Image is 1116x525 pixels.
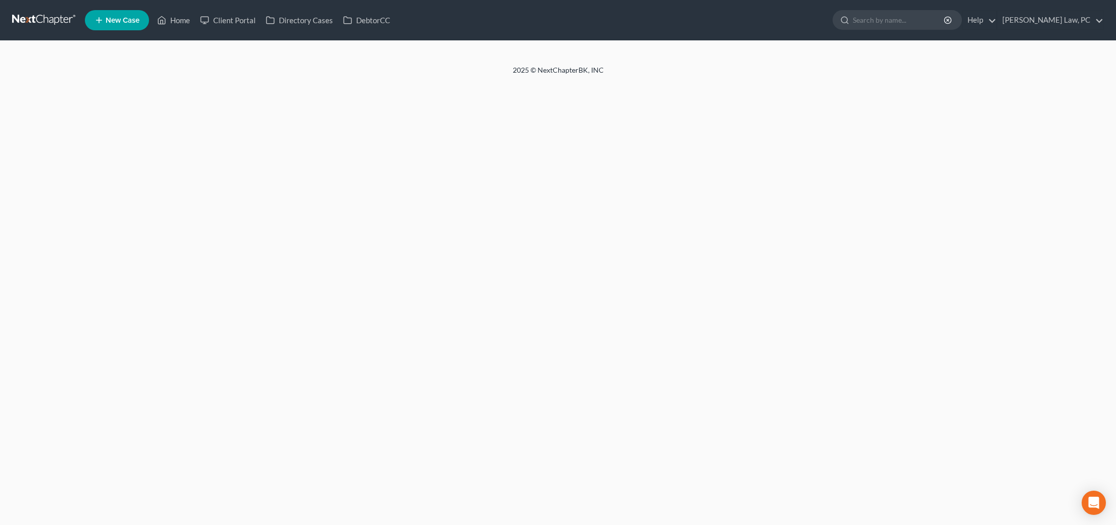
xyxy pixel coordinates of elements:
span: New Case [106,17,139,24]
div: Open Intercom Messenger [1082,491,1106,515]
a: Help [962,11,996,29]
a: Client Portal [195,11,261,29]
a: DebtorCC [338,11,395,29]
input: Search by name... [853,11,945,29]
a: [PERSON_NAME] Law, PC [997,11,1103,29]
div: 2025 © NextChapterBK, INC [270,65,846,83]
a: Directory Cases [261,11,338,29]
a: Home [152,11,195,29]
